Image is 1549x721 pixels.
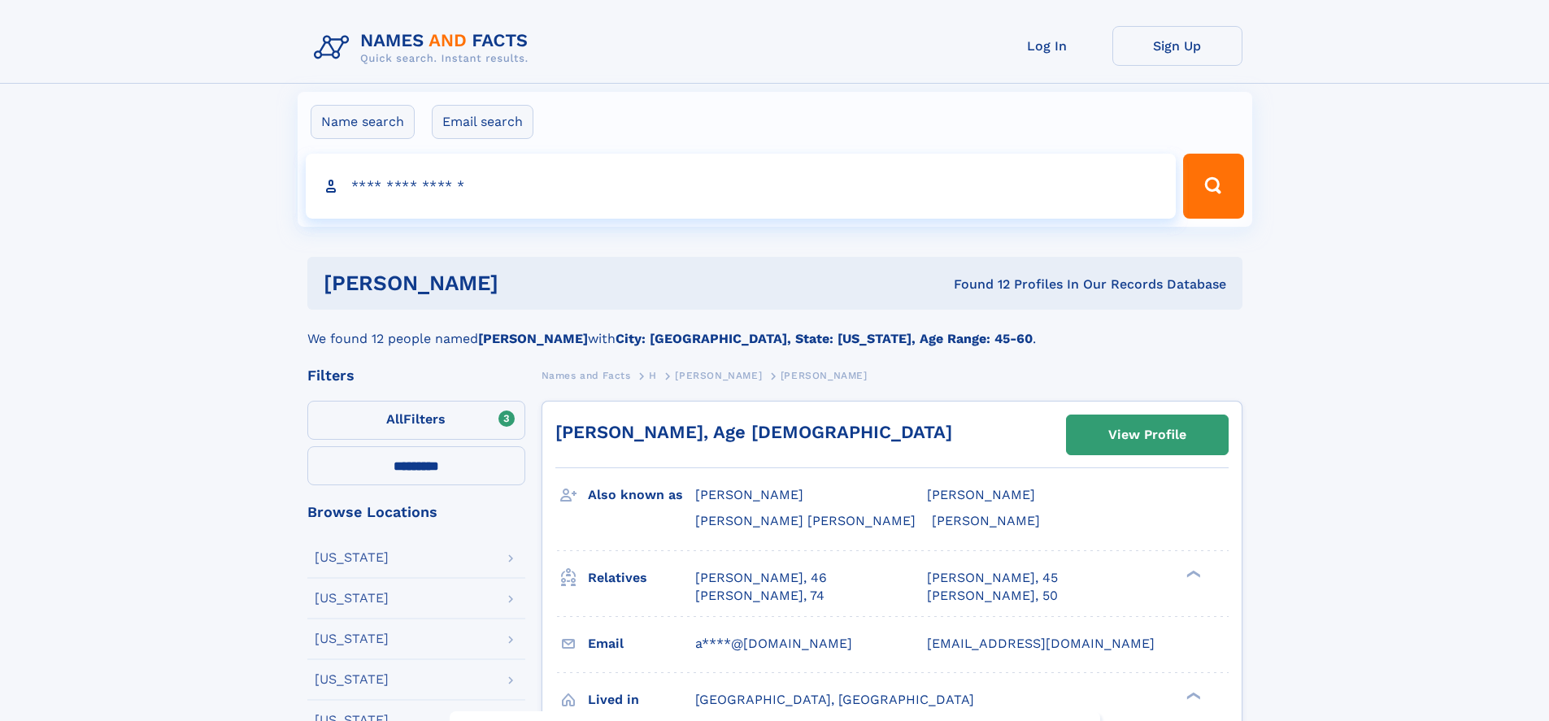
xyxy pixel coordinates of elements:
h3: Relatives [588,564,695,592]
a: Names and Facts [542,365,631,385]
span: [GEOGRAPHIC_DATA], [GEOGRAPHIC_DATA] [695,692,974,707]
div: We found 12 people named with . [307,310,1242,349]
a: [PERSON_NAME], 46 [695,569,827,587]
span: [PERSON_NAME] [932,513,1040,528]
a: Log In [982,26,1112,66]
div: [US_STATE] [315,632,389,645]
a: [PERSON_NAME], Age [DEMOGRAPHIC_DATA] [555,422,952,442]
a: Sign Up [1112,26,1242,66]
b: City: [GEOGRAPHIC_DATA], State: [US_STATE], Age Range: 45-60 [616,331,1033,346]
label: Filters [307,401,525,440]
div: Filters [307,368,525,383]
h3: Also known as [588,481,695,509]
span: [PERSON_NAME] [675,370,762,381]
input: search input [306,154,1177,219]
span: [PERSON_NAME] [781,370,868,381]
h3: Lived in [588,686,695,714]
a: [PERSON_NAME] [675,365,762,385]
h1: [PERSON_NAME] [324,273,726,293]
span: [PERSON_NAME] [PERSON_NAME] [695,513,916,528]
a: [PERSON_NAME], 50 [927,587,1058,605]
span: [PERSON_NAME] [927,487,1035,502]
b: [PERSON_NAME] [478,331,588,346]
label: Email search [432,105,533,139]
span: H [649,370,657,381]
div: ❯ [1182,690,1202,701]
div: ❯ [1182,568,1202,579]
a: H [649,365,657,385]
span: [PERSON_NAME] [695,487,803,502]
div: Found 12 Profiles In Our Records Database [726,276,1226,293]
h3: Email [588,630,695,658]
a: [PERSON_NAME], 74 [695,587,825,605]
div: View Profile [1108,416,1186,454]
span: [EMAIL_ADDRESS][DOMAIN_NAME] [927,636,1155,651]
span: All [386,411,403,427]
div: [US_STATE] [315,551,389,564]
div: Browse Locations [307,505,525,519]
a: View Profile [1067,415,1228,454]
div: [US_STATE] [315,673,389,686]
img: Logo Names and Facts [307,26,542,70]
button: Search Button [1183,154,1243,219]
div: [US_STATE] [315,592,389,605]
a: [PERSON_NAME], 45 [927,569,1058,587]
label: Name search [311,105,415,139]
